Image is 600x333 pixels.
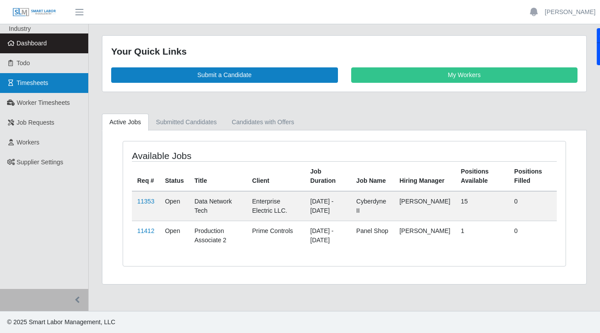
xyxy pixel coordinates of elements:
[351,67,578,83] a: My Workers
[456,221,509,250] td: 1
[137,227,154,234] a: 11412
[149,114,225,131] a: Submitted Candidates
[132,161,160,191] th: Req #
[17,59,30,67] span: Todo
[305,191,351,221] td: [DATE] - [DATE]
[102,114,149,131] a: Active Jobs
[456,161,509,191] th: Positions Available
[351,161,394,191] th: Job Name
[224,114,301,131] a: Candidates with Offers
[394,221,455,250] td: [PERSON_NAME]
[247,191,305,221] td: Enterprise Electric LLC.
[17,79,49,86] span: Timesheets
[351,191,394,221] td: Cyberdyne II
[247,161,305,191] th: Client
[305,221,351,250] td: [DATE] - [DATE]
[132,150,301,161] h4: Available Jobs
[394,191,455,221] td: [PERSON_NAME]
[7,318,115,326] span: © 2025 Smart Labor Management, LLC
[137,198,154,205] a: 11353
[351,221,394,250] td: Panel Shop
[189,221,247,250] td: Production Associate 2
[509,161,557,191] th: Positions Filled
[509,221,557,250] td: 0
[17,139,40,146] span: Workers
[394,161,455,191] th: Hiring Manager
[160,221,189,250] td: Open
[9,25,31,32] span: Industry
[111,67,338,83] a: Submit a Candidate
[160,191,189,221] td: Open
[111,44,577,59] div: Your Quick Links
[17,119,55,126] span: Job Requests
[17,99,70,106] span: Worker Timesheets
[17,159,64,166] span: Supplier Settings
[189,161,247,191] th: Title
[545,7,596,17] a: [PERSON_NAME]
[189,191,247,221] td: Data Network Tech
[17,40,47,47] span: Dashboard
[305,161,351,191] th: Job Duration
[509,191,557,221] td: 0
[160,161,189,191] th: Status
[456,191,509,221] td: 15
[247,221,305,250] td: Prime Controls
[12,7,56,17] img: SLM Logo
